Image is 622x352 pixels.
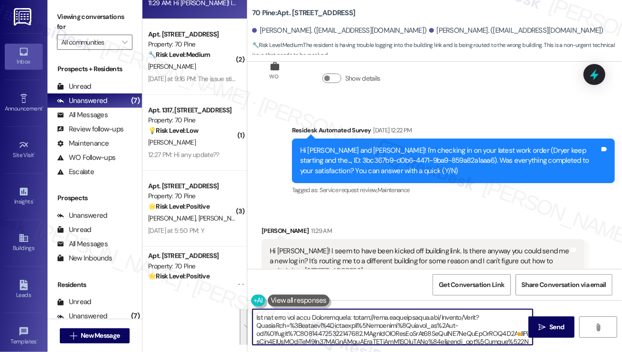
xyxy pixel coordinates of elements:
span: [PERSON_NAME] [148,214,198,222]
div: Property: 70 Pine [148,191,236,201]
div: Residesk Automated Survey [292,125,615,139]
span: [PERSON_NAME] [148,138,196,147]
div: Apt. 1317, [STREET_ADDRESS] [148,105,236,115]
span: • [37,337,38,343]
div: Unanswered [57,96,107,106]
span: A. Agarwal [148,284,180,293]
img: ResiDesk Logo [14,8,33,26]
div: (7) [129,309,142,324]
div: [DATE] at 9:16 PM: The issue still persists where auto mode on the ac does not work [148,74,376,83]
a: Leads [5,277,43,303]
a: Insights • [5,184,43,209]
a: Inbox [5,44,43,69]
b: 70 Pine: Apt. [STREET_ADDRESS] [252,8,355,18]
div: Apt. [STREET_ADDRESS] [148,29,236,39]
div: Review follow-ups [57,124,123,134]
span: [PERSON_NAME] [180,284,227,293]
label: Viewing conversations for [57,9,132,35]
span: Send [549,322,564,332]
i:  [538,324,546,331]
div: Escalate [57,167,94,177]
span: • [42,104,44,111]
input: All communities [61,35,117,50]
div: [PERSON_NAME] [262,226,584,239]
div: 12:27 PM: Hi any update?? [148,150,219,159]
span: Get Conversation Link [439,280,504,290]
span: Service request review , [320,186,377,194]
div: Unread [57,297,91,307]
a: Buildings [5,230,43,256]
span: [PERSON_NAME] [198,214,246,222]
div: Maintenance [57,139,109,148]
div: Prospects + Residents [47,64,142,74]
span: • [34,150,36,157]
button: Share Conversation via email [516,274,613,296]
span: • [33,197,34,204]
div: Tagged as: [292,183,615,197]
div: [DATE] at 5:50 PM: Y [148,226,204,235]
button: Get Conversation Link [433,274,510,296]
strong: 🌟 Risk Level: Positive [148,272,209,280]
a: Site Visit • [5,137,43,163]
div: WO [270,72,279,82]
span: Share Conversation via email [522,280,606,290]
div: Residents [47,280,142,290]
i:  [594,324,602,331]
button: Send [528,316,575,338]
div: Hi [PERSON_NAME]! I seem to have been kicked off building link. Is there anyway you could send me... [270,246,569,277]
div: Unread [57,82,91,92]
div: [PERSON_NAME]. ([EMAIL_ADDRESS][DOMAIN_NAME]) [252,26,427,36]
span: New Message [81,331,120,341]
div: Apt. [STREET_ADDRESS] [148,181,236,191]
i:  [70,332,77,340]
div: Unanswered [57,211,107,221]
i:  [122,38,127,46]
a: Templates • [5,324,43,349]
div: Property: 70 Pine [148,39,236,49]
div: (7) [129,93,142,108]
span: Maintenance [377,186,410,194]
div: Hi [PERSON_NAME] and [PERSON_NAME]! I'm checking in on your latest work order (Dryer keep startin... [300,146,600,176]
strong: 🔧 Risk Level: Medium [148,50,210,59]
div: All Messages [57,110,108,120]
strong: 🔧 Risk Level: Medium [252,41,302,49]
div: Property: 70 Pine [148,261,236,271]
label: Show details [345,74,380,83]
div: Apt. [STREET_ADDRESS] [148,251,236,261]
span: : The resident is having trouble logging into the building link and is being routed to the wrong ... [252,40,622,61]
div: WO Follow-ups [57,153,115,163]
div: [PERSON_NAME]. ([EMAIL_ADDRESS][DOMAIN_NAME]) [429,26,604,36]
div: [DATE] 12:22 PM [371,125,412,135]
strong: 💡 Risk Level: Low [148,126,198,135]
div: All Messages [57,239,108,249]
div: Property: 70 Pine [148,115,236,125]
button: New Message [60,328,130,343]
div: 11:29 AM [309,226,332,236]
div: Unanswered [57,311,107,321]
span: [PERSON_NAME] [148,62,196,71]
textarea: To enrich screen reader interactions, please activate Accessibility in Grammarly extension settings [253,309,533,345]
div: Prospects [47,193,142,203]
div: New Inbounds [57,253,112,263]
div: Unread [57,225,91,235]
strong: 🌟 Risk Level: Positive [148,202,209,211]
